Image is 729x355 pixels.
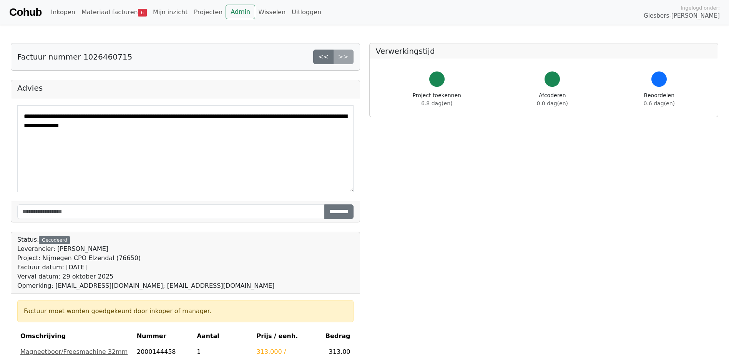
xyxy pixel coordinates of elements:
span: 6 [138,9,147,17]
a: Wisselen [255,5,289,20]
div: Project: Nijmegen CPO Elzendal (76650) [17,254,274,263]
span: 6.8 dag(en) [421,100,452,106]
div: Project toekennen [413,91,461,108]
a: Materiaal facturen6 [78,5,150,20]
th: Aantal [194,328,253,344]
div: Verval datum: 29 oktober 2025 [17,272,274,281]
a: << [313,50,334,64]
div: Factuur moet worden goedgekeurd door inkoper of manager. [24,307,347,316]
th: Prijs / eenh. [253,328,322,344]
a: Mijn inzicht [150,5,191,20]
span: 0.0 dag(en) [537,100,568,106]
a: Inkopen [48,5,78,20]
a: Projecten [191,5,226,20]
div: Gecodeerd [39,236,70,244]
th: Nummer [134,328,194,344]
div: Leverancier: [PERSON_NAME] [17,244,274,254]
div: Factuur datum: [DATE] [17,263,274,272]
th: Omschrijving [17,328,134,344]
span: 0.6 dag(en) [644,100,675,106]
h5: Factuur nummer 1026460715 [17,52,132,61]
a: Cohub [9,3,42,22]
div: Beoordelen [644,91,675,108]
a: Uitloggen [289,5,324,20]
div: Afcoderen [537,91,568,108]
span: Ingelogd onder: [681,4,720,12]
h5: Verwerkingstijd [376,46,712,56]
th: Bedrag [322,328,354,344]
div: Opmerking: [EMAIL_ADDRESS][DOMAIN_NAME]; [EMAIL_ADDRESS][DOMAIN_NAME] [17,281,274,290]
a: Admin [226,5,255,19]
div: Status: [17,235,274,290]
span: Giesbers-[PERSON_NAME] [644,12,720,20]
h5: Advies [17,83,354,93]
